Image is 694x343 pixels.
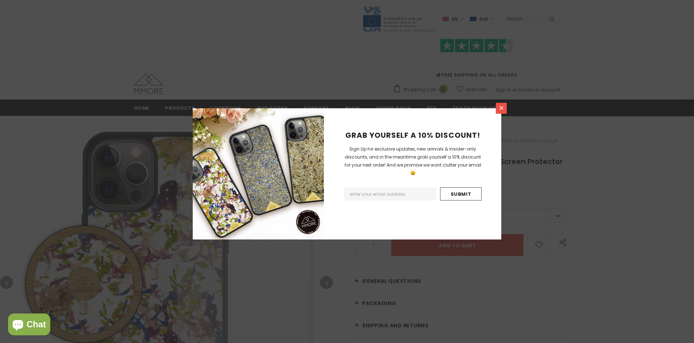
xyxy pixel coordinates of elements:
input: Submit [440,187,482,200]
input: Email Address [344,187,436,200]
span: GRAB YOURSELF A 10% DISCOUNT! [345,130,480,140]
span: Sign Up for exclusive updates, new arrivals & insider-only discounts, and in the meantime grab yo... [345,146,481,176]
a: Close [496,103,507,114]
inbox-online-store-chat: Shopify online store chat [6,313,52,337]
